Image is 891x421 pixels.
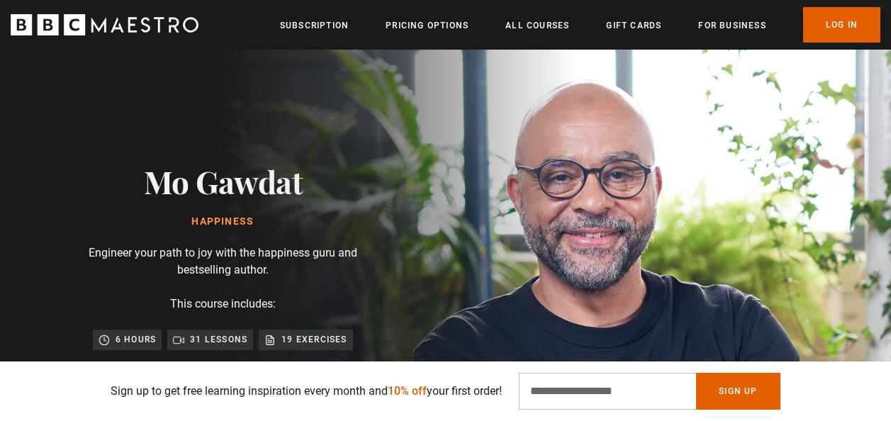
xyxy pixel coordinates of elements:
svg: BBC Maestro [11,14,198,35]
h2: Mo Gawdat [144,163,303,199]
button: Sign Up [696,373,780,410]
a: Log In [803,7,880,43]
a: Gift Cards [606,18,661,33]
p: Engineer your path to joy with the happiness guru and bestselling author. [85,245,361,279]
p: 6 hours [116,332,156,347]
a: All Courses [505,18,569,33]
p: This course includes: [170,296,276,313]
a: Pricing Options [386,18,469,33]
a: For business [698,18,766,33]
nav: Primary [280,7,880,43]
span: 10% off [388,384,427,398]
p: Sign up to get free learning inspiration every month and your first order! [111,383,502,400]
p: 31 lessons [190,332,247,347]
a: Subscription [280,18,349,33]
p: 19 exercises [281,332,347,347]
h1: Happiness [144,216,303,228]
